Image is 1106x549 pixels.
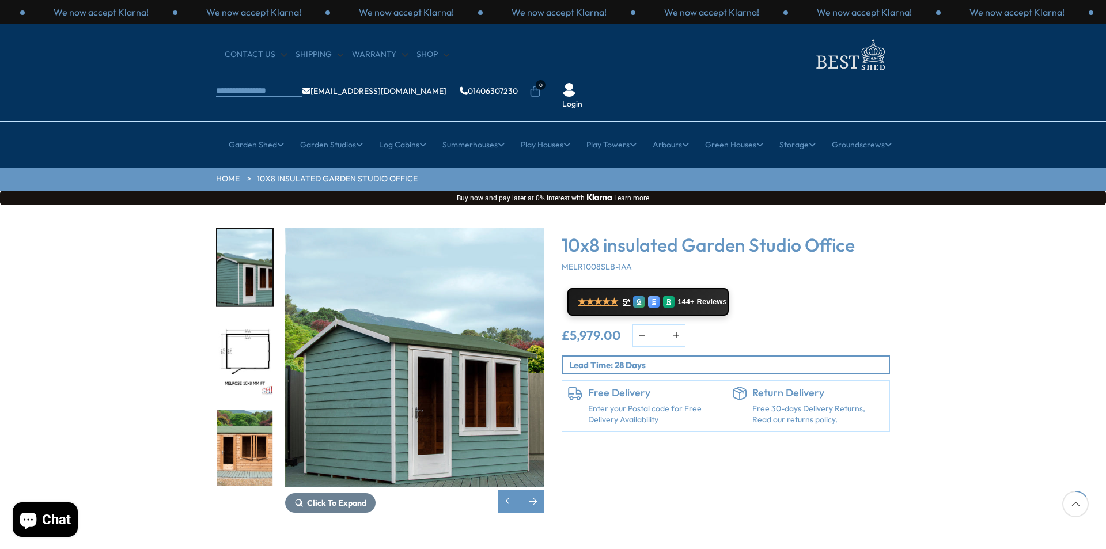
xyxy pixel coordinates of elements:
[498,490,521,513] div: Previous slide
[359,6,454,18] p: We now accept Klarna!
[216,408,274,487] div: 5 / 10
[677,297,694,306] span: 144+
[300,130,363,159] a: Garden Studios
[569,359,889,371] p: Lead Time: 28 Days
[562,83,576,97] img: User Icon
[664,6,759,18] p: We now accept Klarna!
[809,36,890,73] img: logo
[9,502,81,540] inbox-online-store-chat: Shopify online store chat
[752,387,884,399] h6: Return Delivery
[460,87,518,95] a: 01406307230
[586,130,637,159] a: Play Towers
[588,403,720,426] a: Enter your Postal code for Free Delivery Availability
[635,6,788,18] div: 1 / 3
[352,49,408,60] a: Warranty
[567,288,729,316] a: ★★★★★ 5* G E R 144+ Reviews
[217,229,272,306] img: DSC_0224_dc66ad1d-880b-48d9-9463-18580e136d39_200x200.jpg
[257,173,418,185] a: 10x8 insulated Garden Studio Office
[941,6,1093,18] div: 3 / 3
[633,296,645,308] div: G
[521,130,570,159] a: Play Houses
[225,49,287,60] a: CONTACT US
[206,6,301,18] p: We now accept Klarna!
[285,228,544,513] div: 3 / 10
[562,234,890,256] h3: 10x8 insulated Garden Studio Office
[969,6,1065,18] p: We now accept Klarna!
[216,319,274,397] div: 4 / 10
[285,493,376,513] button: Click To Expand
[562,99,582,110] a: Login
[832,130,892,159] a: Groundscrews
[705,130,763,159] a: Green Houses
[562,262,632,272] span: MELR1008SLB-1AA
[217,410,272,486] img: DSC_0162_598d4996-4f94-43b5-821c-b6495eb41232_200x200.jpg
[379,130,426,159] a: Log Cabins
[54,6,149,18] p: We now accept Klarna!
[817,6,912,18] p: We now accept Klarna!
[529,86,541,97] a: 0
[416,49,449,60] a: Shop
[216,228,274,307] div: 3 / 10
[512,6,607,18] p: We now accept Klarna!
[483,6,635,18] div: 3 / 3
[697,297,727,306] span: Reviews
[307,498,366,508] span: Click To Expand
[653,130,689,159] a: Arbours
[216,173,240,185] a: HOME
[648,296,660,308] div: E
[177,6,330,18] div: 1 / 3
[588,387,720,399] h6: Free Delivery
[330,6,483,18] div: 2 / 3
[217,320,272,396] img: Melrose_10x8_FLOORPLAN_eac0d809-560f-4ee1-a3c7-6b3e98efb412_200x200.jpg
[442,130,505,159] a: Summerhouses
[788,6,941,18] div: 2 / 3
[25,6,177,18] div: 3 / 3
[302,87,446,95] a: [EMAIL_ADDRESS][DOMAIN_NAME]
[578,296,618,307] span: ★★★★★
[779,130,816,159] a: Storage
[521,490,544,513] div: Next slide
[663,296,675,308] div: R
[562,329,621,342] ins: £5,979.00
[285,228,544,487] img: 10x8 insulated Garden Studio Office - Best Shed
[536,80,546,90] span: 0
[752,403,884,426] p: Free 30-days Delivery Returns, Read our returns policy.
[296,49,343,60] a: Shipping
[229,130,284,159] a: Garden Shed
